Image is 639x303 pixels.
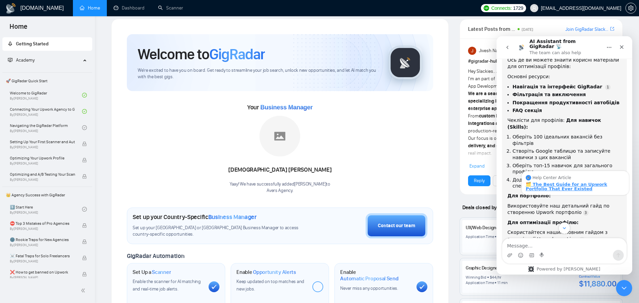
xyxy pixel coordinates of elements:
[466,280,494,285] div: Application Time
[209,45,265,63] span: GigRadar
[109,48,114,54] a: Source reference 9833089:
[10,236,75,243] span: 🌚 Rookie Traps for New Agencies
[6,202,130,214] textarea: Message…
[16,126,125,139] li: Оберіть топ-15 навичок для загального профілю
[62,186,74,198] button: Scroll to bottom
[228,181,331,194] div: Yaay! We have successfully added [PERSON_NAME] to
[11,183,82,189] b: Для оптимізації профілю:
[133,279,201,292] span: Enable the scanner for AI matching and real-time job alerts.
[43,216,49,222] button: Start recording
[83,201,88,206] a: Source reference 129851662:
[497,280,508,285] div: 11 min
[127,252,184,260] span: GigRadar Automation
[10,178,75,182] span: By [PERSON_NAME]
[10,138,75,145] span: Setting Up Your First Scanner and Auto-Bidder
[32,216,38,222] button: Gif picker
[10,104,82,119] a: Connecting Your Upwork Agency to GigRadarBy[PERSON_NAME]
[466,225,564,231] a: UX/Web Designer Needed for New Website Design
[114,5,144,11] a: dashboardDashboard
[80,5,100,11] a: homeHome
[138,45,265,63] h1: Welcome to
[626,5,636,11] span: setting
[228,188,331,194] p: Avers Agency .
[16,140,125,153] li: Додайте всі можливі навички для спеціалізованих профілів
[82,158,87,163] span: lock
[8,58,13,62] span: fund-projection-screen
[11,38,54,43] span: Основні ресурси:
[236,269,296,276] h1: Enable
[10,253,75,259] span: ☠️ Fatal Traps for Solo Freelancers
[10,202,82,217] a: 1️⃣ Start HereBy[PERSON_NAME]
[497,36,632,275] iframe: Intercom live chat
[16,98,125,110] li: Оберіть 100 ідеальних вакансій без фільтрів
[10,88,82,103] a: Welcome to GigRadarBy[PERSON_NAME]
[497,275,501,280] div: /hr
[10,220,75,227] span: ⛔ Top 3 Mistakes of Pro Agencies
[138,67,377,80] span: We're excited to have you on board. Get ready to streamline your job search, unlock new opportuni...
[5,3,16,14] img: logo
[5,17,130,240] div: Ось де ви можете знайти корисні матеріали для оптимізації профілів:Основні ресурси:Навігація та і...
[11,21,125,34] div: Ось де ви можете знайти корисні матеріали для оптимізації профілів:
[10,269,75,276] span: ❌ How to get banned on Upwork
[29,139,128,144] div: Help Center Article
[2,37,92,51] li: Getting Started
[340,269,411,282] h1: Enable
[82,142,87,146] span: lock
[10,145,75,149] span: By [PERSON_NAME]
[82,207,87,212] span: check-circle
[340,275,398,282] span: Automatic Proposal Send
[133,225,309,238] span: Set up your [GEOGRAPHIC_DATA] or [GEOGRAPHIC_DATA] Business Manager to access country-specific op...
[10,161,75,166] span: By [PERSON_NAME]
[468,25,516,33] span: Latest Posts from the GigRadar Community
[228,164,331,176] div: [DEMOGRAPHIC_DATA] [PERSON_NAME]
[479,47,506,55] span: Jivesh Nanda
[610,26,614,31] span: export
[247,104,313,111] span: Your
[513,4,523,12] span: 1729
[491,4,511,12] span: Connects:
[579,275,616,279] div: Contract Value
[468,58,614,65] h1: # gigradar-hub
[259,116,300,156] img: placeholder.png
[492,275,497,280] div: 44
[16,57,35,63] span: Academy
[8,57,35,63] span: Academy
[82,125,87,130] span: check-circle
[82,256,87,260] span: lock
[468,175,490,186] button: Reply
[82,93,87,98] span: check-circle
[152,269,171,276] span: Scanner
[158,5,183,11] a: searchScanner
[16,56,89,61] b: Фільтрація та виключення
[16,48,105,53] b: Навігація та інтерфейс GigRadar
[10,120,82,135] a: Navigating the GigRadar PlatformBy[PERSON_NAME]
[468,91,585,111] strong: We are a seasoned full-stack development team specializing in [GEOGRAPHIC_DATA], PHP, and scalabl...
[16,64,123,69] b: Покращення продуктивності автобідів
[565,26,609,33] a: Join GigRadar Slack Community
[82,174,87,179] span: lock
[579,279,616,289] div: $11,880.00
[253,269,296,276] span: Opportunity Alerts
[625,3,636,14] button: setting
[5,17,130,248] div: AI Assistant from GigRadar 📡 says…
[532,6,537,10] span: user
[616,280,632,296] iframe: Intercom live chat
[29,146,128,155] div: 🗂️ The Best Guide for an Upwork Portfolio That Ever Existed
[469,163,485,169] span: Expand
[260,104,312,111] span: Business Manager
[466,265,576,271] a: Graphic Designer Needed for Annual Report Infographics
[468,47,476,55] img: Jivesh Nanda
[31,140,33,143] img: App Logo
[625,5,636,11] a: setting
[474,177,485,185] a: Reply
[10,155,75,161] span: Optimizing Your Upwork Profile
[493,175,534,186] button: See the details
[10,259,75,263] span: By [PERSON_NAME]
[3,74,92,88] span: 🚀 GigRadar Quick Start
